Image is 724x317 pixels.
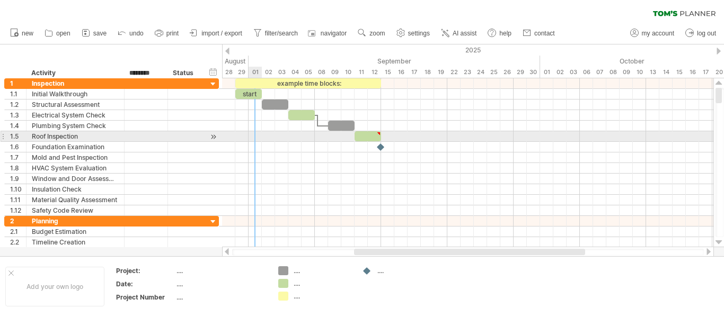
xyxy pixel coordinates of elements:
[659,67,673,78] div: Tuesday, 14 October 2025
[31,68,118,78] div: Activity
[355,67,368,78] div: Thursday, 11 September 2025
[306,26,350,40] a: navigator
[79,26,110,40] a: save
[646,67,659,78] div: Monday, 13 October 2025
[394,26,433,40] a: settings
[129,30,144,37] span: undo
[32,142,119,152] div: Foundation Examination
[527,67,540,78] div: Tuesday, 30 September 2025
[56,30,70,37] span: open
[377,266,435,275] div: ....
[176,279,266,288] div: ....
[10,99,26,110] div: 1.2
[369,30,385,37] span: zoom
[5,267,104,306] div: Add your own logo
[10,184,26,194] div: 1.10
[201,30,242,37] span: import / export
[294,292,351,301] div: ....
[633,67,646,78] div: Friday, 10 October 2025
[176,266,266,275] div: ....
[10,142,26,152] div: 1.6
[32,216,119,226] div: Planning
[251,26,301,40] a: filter/search
[116,266,174,275] div: Project:
[32,227,119,237] div: Budget Estimation
[235,89,262,99] div: start
[152,26,182,40] a: print
[10,216,26,226] div: 2
[673,67,686,78] div: Wednesday, 15 October 2025
[620,67,633,78] div: Thursday, 9 October 2025
[434,67,447,78] div: Friday, 19 September 2025
[10,131,26,141] div: 1.5
[628,26,677,40] a: my account
[540,67,553,78] div: Wednesday, 1 October 2025
[10,205,26,215] div: 1.12
[32,184,119,194] div: Insulation Check
[32,174,119,184] div: Window and Door Assessment
[93,30,107,37] span: save
[500,67,514,78] div: Friday, 26 September 2025
[32,78,119,88] div: Inspection
[328,67,341,78] div: Tuesday, 9 September 2025
[606,67,620,78] div: Wednesday, 8 October 2025
[683,26,719,40] a: log out
[32,99,119,110] div: Structural Assessment
[10,237,26,247] div: 2.2
[166,30,179,37] span: print
[10,195,26,205] div: 1.11
[249,67,262,78] div: Monday, 1 September 2025
[10,78,26,88] div: 1
[315,67,328,78] div: Monday, 8 September 2025
[485,26,515,40] a: help
[10,89,26,99] div: 1.1
[394,67,408,78] div: Tuesday, 16 September 2025
[265,30,298,37] span: filter/search
[421,67,434,78] div: Thursday, 18 September 2025
[249,56,540,67] div: September 2025
[499,30,511,37] span: help
[567,67,580,78] div: Friday, 3 October 2025
[235,78,381,88] div: example time blocks:
[275,67,288,78] div: Wednesday, 3 September 2025
[697,30,716,37] span: log out
[32,237,119,247] div: Timeline Creation
[208,131,218,142] div: scroll to activity
[520,26,558,40] a: contact
[222,67,235,78] div: Thursday, 28 August 2025
[294,279,351,288] div: ....
[355,26,388,40] a: zoom
[453,30,476,37] span: AI assist
[341,67,355,78] div: Wednesday, 10 September 2025
[642,30,674,37] span: my account
[235,67,249,78] div: Friday, 29 August 2025
[10,174,26,184] div: 1.9
[461,67,474,78] div: Tuesday, 23 September 2025
[294,266,351,275] div: ....
[381,67,394,78] div: Monday, 15 September 2025
[176,293,266,302] div: ....
[32,89,119,99] div: Initial Walkthrough
[686,67,699,78] div: Thursday, 16 October 2025
[553,67,567,78] div: Thursday, 2 October 2025
[534,30,555,37] span: contact
[32,195,119,205] div: Material Quality Assessment
[447,67,461,78] div: Monday, 22 September 2025
[173,68,196,78] div: Status
[514,67,527,78] div: Monday, 29 September 2025
[699,67,712,78] div: Friday, 17 October 2025
[32,131,119,141] div: Roof Inspection
[438,26,480,40] a: AI assist
[321,30,347,37] span: navigator
[408,67,421,78] div: Wednesday, 17 September 2025
[593,67,606,78] div: Tuesday, 7 October 2025
[22,30,33,37] span: new
[487,67,500,78] div: Thursday, 25 September 2025
[10,152,26,162] div: 1.7
[10,163,26,173] div: 1.8
[187,26,245,40] a: import / export
[32,110,119,120] div: Electrical System Check
[10,121,26,131] div: 1.4
[580,67,593,78] div: Monday, 6 October 2025
[116,279,174,288] div: Date:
